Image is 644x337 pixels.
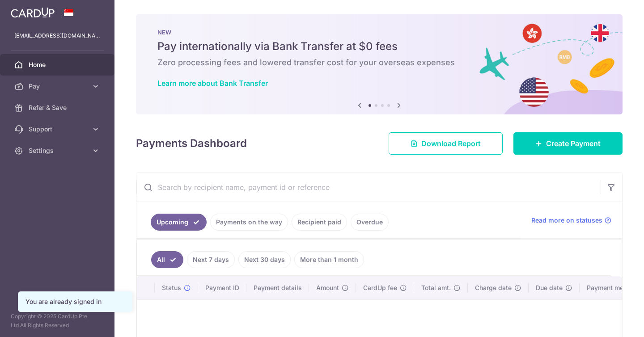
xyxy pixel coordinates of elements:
img: Bank transfer banner [136,14,623,114]
a: Upcoming [151,214,207,231]
a: Overdue [351,214,389,231]
a: Next 7 days [187,251,235,268]
span: Create Payment [546,138,601,149]
span: Support [29,125,88,134]
span: Settings [29,146,88,155]
th: Payment details [246,276,309,299]
h6: Zero processing fees and lowered transfer cost for your overseas expenses [157,57,601,68]
h4: Payments Dashboard [136,135,247,152]
span: Pay [29,82,88,91]
a: All [151,251,183,268]
a: Create Payment [513,132,623,155]
input: Search by recipient name, payment id or reference [136,173,601,202]
a: More than 1 month [294,251,364,268]
a: Recipient paid [292,214,347,231]
span: Download Report [421,138,481,149]
span: Home [29,60,88,69]
span: Status [162,283,181,292]
span: CardUp fee [363,283,397,292]
span: Read more on statuses [531,216,602,225]
a: Read more on statuses [531,216,611,225]
p: NEW [157,29,601,36]
p: [EMAIL_ADDRESS][DOMAIN_NAME] [14,31,100,40]
a: Download Report [389,132,503,155]
span: Due date [536,283,563,292]
a: Learn more about Bank Transfer [157,79,268,88]
h5: Pay internationally via Bank Transfer at $0 fees [157,39,601,54]
th: Payment ID [198,276,246,299]
span: Charge date [475,283,512,292]
a: Payments on the way [210,214,288,231]
span: Total amt. [421,283,451,292]
a: Next 30 days [238,251,291,268]
span: Refer & Save [29,103,88,112]
span: Amount [316,283,339,292]
div: You are already signed in [25,297,125,306]
img: CardUp [11,7,55,18]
